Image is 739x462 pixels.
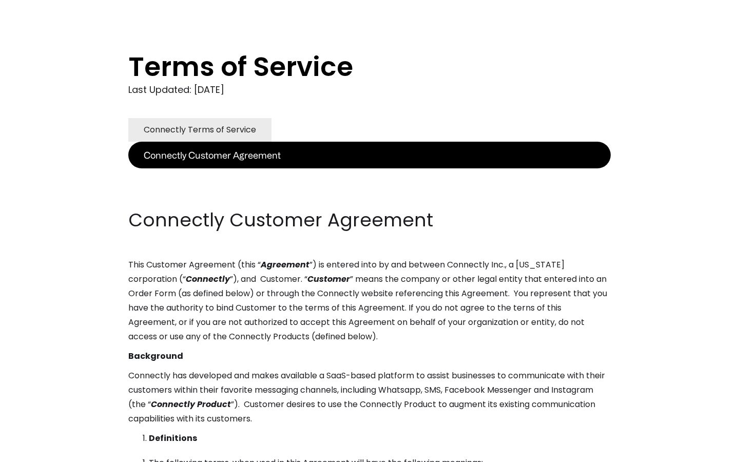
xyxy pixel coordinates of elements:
[128,82,611,98] div: Last Updated: [DATE]
[261,259,309,271] em: Agreement
[144,123,256,137] div: Connectly Terms of Service
[10,443,62,458] aside: Language selected: English
[128,207,611,233] h2: Connectly Customer Agreement
[128,168,611,183] p: ‍
[128,369,611,426] p: Connectly has developed and makes available a SaaS-based platform to assist businesses to communi...
[144,148,281,162] div: Connectly Customer Agreement
[186,273,230,285] em: Connectly
[149,432,197,444] strong: Definitions
[128,350,183,362] strong: Background
[21,444,62,458] ul: Language list
[128,258,611,344] p: This Customer Agreement (this “ ”) is entered into by and between Connectly Inc., a [US_STATE] co...
[151,398,231,410] em: Connectly Product
[128,51,570,82] h1: Terms of Service
[307,273,350,285] em: Customer
[128,188,611,202] p: ‍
